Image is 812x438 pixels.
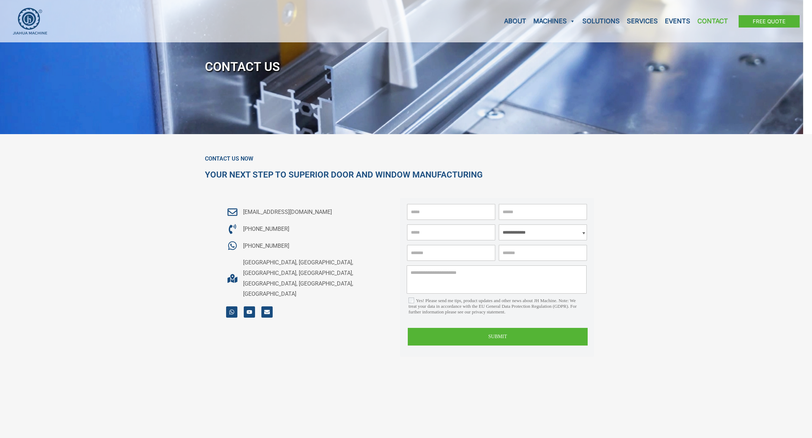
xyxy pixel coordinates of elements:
[739,15,800,28] a: Free Quote
[407,245,495,261] input: Company
[407,265,587,294] textarea: Please enter message here
[205,55,607,78] h1: CONTACT US
[409,298,582,315] label: Yes! Please send me tips, product updates and other news about JH Machine. Note: We treat your da...
[407,204,495,220] input: *Name
[499,245,587,261] input: Country
[205,155,607,162] h6: Contact Us Now
[205,169,607,180] h2: Your Next Step to Superior Door and Window Manufacturing
[499,204,587,220] input: *Email
[241,257,376,299] span: [GEOGRAPHIC_DATA], [GEOGRAPHIC_DATA], [GEOGRAPHIC_DATA], [GEOGRAPHIC_DATA], [GEOGRAPHIC_DATA], [G...
[226,207,376,217] a: [EMAIL_ADDRESS][DOMAIN_NAME]
[12,7,48,35] img: JH Aluminium Window & Door Processing Machines
[408,328,588,346] button: SUBMIT
[407,224,495,240] input: Phone
[241,224,289,234] span: [PHONE_NUMBER]
[409,298,414,303] input: Yes! Please send me tips, product updates and other news about JH Machine. Note: We treat your da...
[226,241,376,251] a: [PHONE_NUMBER]
[226,224,376,234] a: [PHONE_NUMBER]
[241,241,289,251] span: [PHONE_NUMBER]
[499,224,587,240] select: *Machine Type
[241,207,332,217] span: [EMAIL_ADDRESS][DOMAIN_NAME]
